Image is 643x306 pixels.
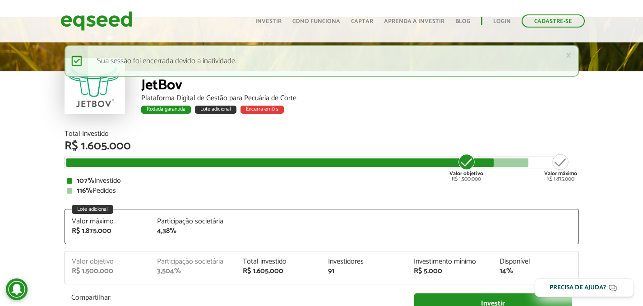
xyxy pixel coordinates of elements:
div: 14% [500,268,572,275]
div: Pedidos [67,187,577,195]
p: Compartilhar: [71,293,401,302]
a: Aprenda a investir [384,19,444,24]
div: Participação societária [157,218,229,225]
div: 4,38% [157,227,229,235]
div: R$ 1.500.000 [72,268,144,275]
div: Valor máximo [72,218,144,225]
img: EqSeed [60,9,133,33]
strong: Valor objetivo [449,169,483,178]
a: Login [493,19,511,24]
div: Lote adicional [195,106,236,114]
div: Plataforma Digital de Gestão para Pecuária de Corte [141,95,579,102]
div: Total investido [243,258,315,265]
div: Disponível [500,258,572,265]
div: Total Investido [65,130,579,138]
div: Lote adicional [72,205,113,214]
strong: 116% [77,185,93,197]
div: JetBov [141,78,579,95]
div: Investidores [328,258,400,265]
div: R$ 1.605.000 [65,140,579,152]
a: Blog [455,19,470,24]
div: Rodada garantida [141,106,191,114]
a: Cadastre-se [522,14,585,28]
div: Investimento mínimo [414,258,486,265]
strong: Valor máximo [544,169,577,178]
a: Como funciona [292,19,340,24]
a: Captar [351,19,373,24]
a: Investir [255,19,282,24]
strong: 107% [77,175,94,187]
div: R$ 5.000 [414,268,486,275]
a: × [566,51,571,60]
div: R$ 1.500.000 [449,153,483,182]
div: 3,504% [157,268,229,275]
div: R$ 1.875.000 [544,153,577,182]
div: Encerra em [241,106,284,114]
div: R$ 1.605.000 [243,268,315,275]
div: Sua sessão foi encerrada devido a inatividade. [65,45,579,77]
div: Investido [67,177,577,185]
div: R$ 1.875.000 [72,227,144,235]
div: Participação societária [157,258,229,265]
div: Valor objetivo [72,258,144,265]
span: 0 s [272,105,278,113]
div: 91 [328,268,400,275]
